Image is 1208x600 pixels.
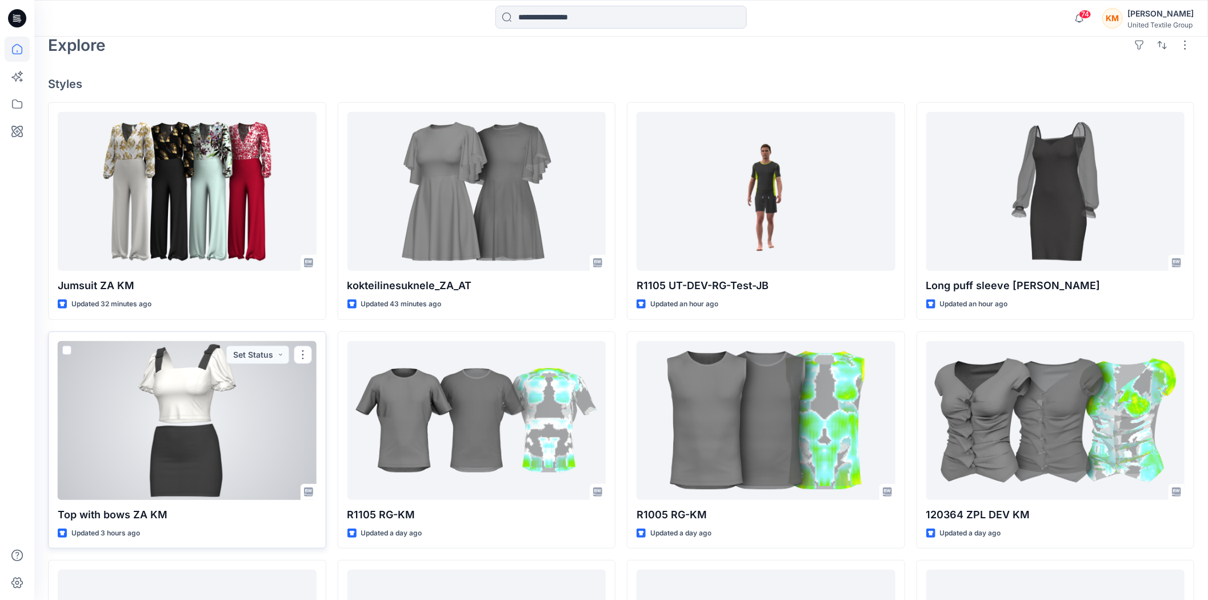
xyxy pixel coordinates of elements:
p: Updated 43 minutes ago [361,298,442,310]
p: kokteilinesuknele_ZA_AT [347,278,606,294]
p: Updated 32 minutes ago [71,298,151,310]
a: R1105 RG-KM [347,341,606,500]
p: Top with bows ZA KM [58,507,317,523]
div: KM [1102,8,1123,29]
a: R1005 RG-KM [637,341,895,500]
p: Updated an hour ago [940,298,1008,310]
a: R1105 UT-DEV-RG-Test-JB [637,112,895,271]
p: 120364 ZPL DEV KM [926,507,1185,523]
h2: Explore [48,36,106,54]
p: R1105 RG-KM [347,507,606,523]
p: R1105 UT-DEV-RG-Test-JB [637,278,895,294]
p: Long puff sleeve [PERSON_NAME] [926,278,1185,294]
h4: Styles [48,77,1194,91]
a: Long puff sleeve rushing RG [926,112,1185,271]
div: United Textile Group [1127,21,1194,29]
a: Jumsuit ZA KM [58,112,317,271]
p: Updated 3 hours ago [71,527,140,539]
a: Top with bows ZA KM [58,341,317,500]
a: kokteilinesuknele_ZA_AT [347,112,606,271]
a: 120364 ZPL DEV KM [926,341,1185,500]
p: R1005 RG-KM [637,507,895,523]
p: Updated a day ago [940,527,1001,539]
p: Jumsuit ZA KM [58,278,317,294]
div: [PERSON_NAME] [1127,7,1194,21]
p: Updated an hour ago [650,298,718,310]
p: Updated a day ago [650,527,711,539]
p: Updated a day ago [361,527,422,539]
span: 74 [1079,10,1091,19]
